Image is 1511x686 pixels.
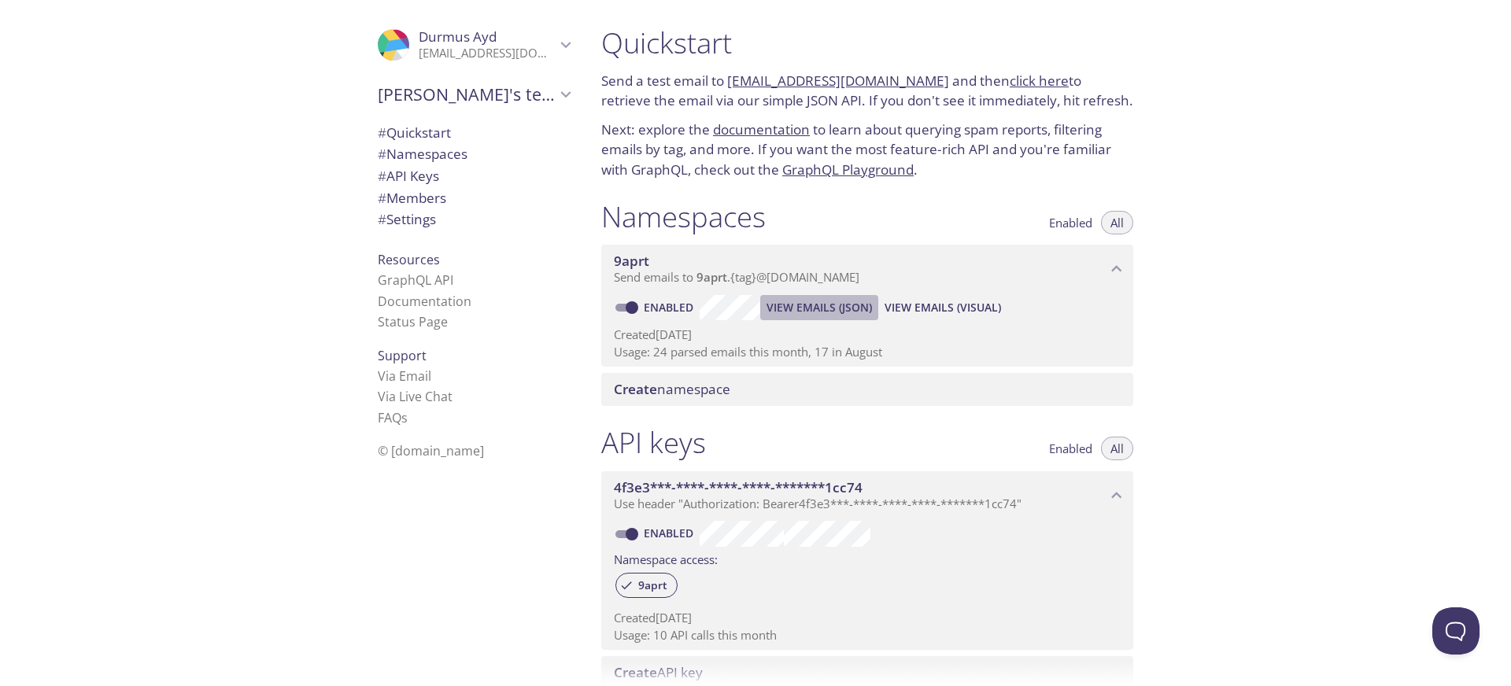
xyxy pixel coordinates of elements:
[419,28,497,46] span: Durmus Ayd
[727,72,949,90] a: [EMAIL_ADDRESS][DOMAIN_NAME]
[878,295,1007,320] button: View Emails (Visual)
[365,187,582,209] div: Members
[378,271,453,289] a: GraphQL API
[614,344,1121,360] p: Usage: 24 parsed emails this month, 17 in August
[378,189,386,207] span: #
[614,269,859,285] span: Send emails to . {tag} @[DOMAIN_NAME]
[614,547,718,570] label: Namespace access:
[767,298,872,317] span: View Emails (JSON)
[614,627,1121,644] p: Usage: 10 API calls this month
[378,167,386,185] span: #
[378,210,386,228] span: #
[601,245,1133,293] div: 9aprt namespace
[601,373,1133,406] div: Create namespace
[713,120,810,138] a: documentation
[885,298,1001,317] span: View Emails (Visual)
[365,143,582,165] div: Namespaces
[378,145,467,163] span: Namespaces
[614,326,1121,343] p: Created [DATE]
[601,425,706,460] h1: API keys
[419,46,556,61] p: [EMAIL_ADDRESS][DOMAIN_NAME]
[760,295,878,320] button: View Emails (JSON)
[614,380,657,398] span: Create
[365,19,582,71] div: Durmus Ayd
[378,313,448,330] a: Status Page
[365,165,582,187] div: API Keys
[641,526,700,540] a: Enabled
[365,74,582,115] div: Durmus's team
[378,124,451,142] span: Quickstart
[614,610,1121,626] p: Created [DATE]
[378,409,408,426] a: FAQ
[696,269,727,285] span: 9aprt
[1040,211,1102,234] button: Enabled
[641,300,700,315] a: Enabled
[378,442,484,459] span: © [DOMAIN_NAME]
[601,199,766,234] h1: Namespaces
[378,388,453,405] a: Via Live Chat
[614,380,730,398] span: namespace
[1432,607,1480,655] iframe: Help Scout Beacon - Open
[378,83,556,105] span: [PERSON_NAME]'s team
[378,124,386,142] span: #
[378,167,439,185] span: API Keys
[378,347,427,364] span: Support
[1101,437,1133,460] button: All
[614,252,649,270] span: 9aprt
[601,25,1133,61] h1: Quickstart
[629,578,677,592] span: 9aprt
[1101,211,1133,234] button: All
[378,367,431,385] a: Via Email
[615,573,678,598] div: 9aprt
[378,189,446,207] span: Members
[1040,437,1102,460] button: Enabled
[378,293,471,310] a: Documentation
[601,120,1133,180] p: Next: explore the to learn about querying spam reports, filtering emails by tag, and more. If you...
[401,409,408,426] span: s
[365,208,582,231] div: Team Settings
[378,210,436,228] span: Settings
[378,251,440,268] span: Resources
[365,122,582,144] div: Quickstart
[1010,72,1069,90] a: click here
[601,71,1133,111] p: Send a test email to and then to retrieve the email via our simple JSON API. If you don't see it ...
[378,145,386,163] span: #
[782,160,914,179] a: GraphQL Playground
